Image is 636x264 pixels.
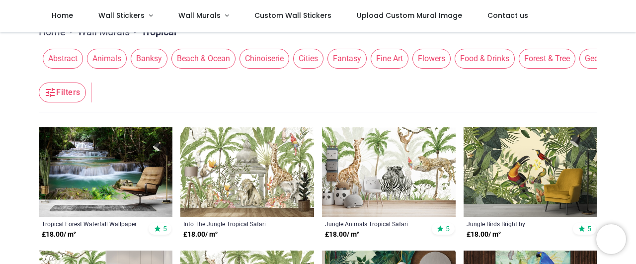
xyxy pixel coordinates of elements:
[183,220,285,228] a: Into The Jungle Tropical Safari
[451,49,515,69] button: Food & Drinks
[587,224,591,233] span: 5
[98,10,145,20] span: Wall Stickers
[515,49,575,69] button: Forest & Tree
[39,127,172,217] img: Tropical Forest Waterfall Wall Mural Wallpaper
[325,230,359,240] strong: £ 18.00 / m²
[183,230,218,240] strong: £ 18.00 / m²
[357,10,462,20] span: Upload Custom Mural Image
[39,49,83,69] button: Abstract
[323,49,367,69] button: Fantasy
[519,49,575,69] span: Forest & Tree
[371,49,408,69] span: Fine Art
[42,220,144,228] a: Tropical Forest Waterfall Wallpaper
[163,224,167,233] span: 5
[467,230,501,240] strong: £ 18.00 / m²
[167,49,236,69] button: Beach & Ocean
[52,10,73,20] span: Home
[596,224,626,254] iframe: Brevo live chat
[43,49,83,69] span: Abstract
[289,49,323,69] button: Cities
[579,49,626,69] span: Geometric
[367,49,408,69] button: Fine Art
[325,220,427,228] a: Jungle Animals Tropical Safari
[180,127,314,217] img: Into The Jungle Tropical Safari Wall Mural
[236,49,289,69] button: Chinoiserie
[412,49,451,69] span: Flowers
[408,49,451,69] button: Flowers
[127,49,167,69] button: Banksy
[239,49,289,69] span: Chinoiserie
[455,49,515,69] span: Food & Drinks
[467,220,568,228] a: Jungle Birds Bright by [PERSON_NAME]
[178,10,221,20] span: Wall Murals
[39,83,85,102] button: Filters
[487,10,528,20] span: Contact us
[83,49,127,69] button: Animals
[131,49,167,69] span: Banksy
[87,49,127,69] span: Animals
[446,224,450,233] span: 5
[293,49,323,69] span: Cities
[42,230,76,240] strong: £ 18.00 / m²
[254,10,331,20] span: Custom Wall Stickers
[327,49,367,69] span: Fantasy
[171,49,236,69] span: Beach & Ocean
[322,127,456,217] img: Jungle Animals Tropical Safari Wall Mural
[575,49,626,69] button: Geometric
[464,127,597,217] img: Jungle Birds Bright Wall Mural by Andrea Haase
